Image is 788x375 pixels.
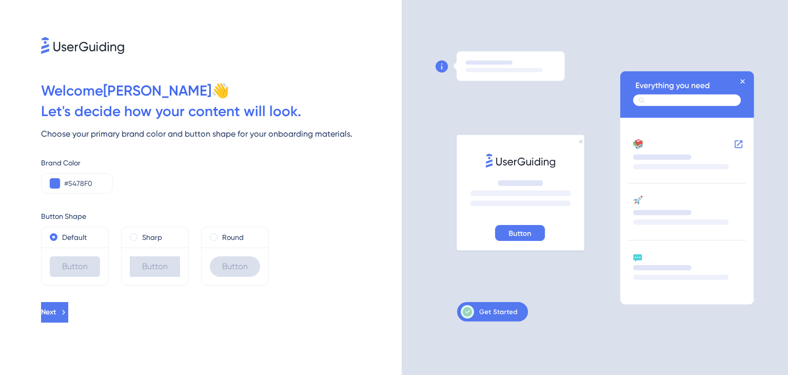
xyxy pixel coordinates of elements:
[41,157,402,169] div: Brand Color
[50,256,100,277] div: Button
[41,306,56,318] span: Next
[62,231,87,243] label: Default
[222,231,244,243] label: Round
[130,256,180,277] div: Button
[41,302,68,323] button: Next
[210,256,260,277] div: Button
[41,210,402,222] div: Button Shape
[41,81,402,101] div: Welcome [PERSON_NAME] 👋
[41,128,402,140] div: Choose your primary brand color and button shape for your onboarding materials.
[41,101,402,122] div: Let ' s decide how your content will look.
[142,231,162,243] label: Sharp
